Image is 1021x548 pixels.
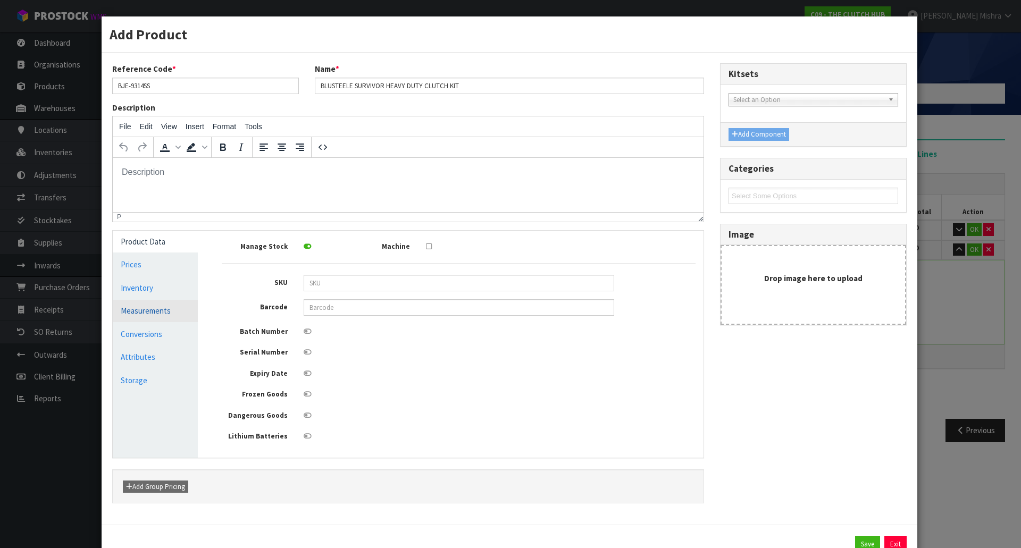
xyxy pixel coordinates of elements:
[214,344,295,358] label: Serial Number
[113,346,198,368] a: Attributes
[694,213,704,222] div: Resize
[315,63,339,74] label: Name
[214,428,295,442] label: Lithium Batteries
[273,138,291,156] button: Align center
[214,366,295,379] label: Expiry Date
[729,230,898,240] h3: Image
[112,78,299,94] input: Reference Code
[115,138,133,156] button: Undo
[113,277,198,299] a: Inventory
[214,324,295,337] label: Batch Number
[123,480,188,493] button: Add Group Pricing
[214,275,295,288] label: SKU
[315,78,704,94] input: Name
[214,299,295,313] label: Barcode
[304,299,614,316] input: Barcode
[255,138,273,156] button: Align left
[113,300,198,322] a: Measurements
[161,122,177,131] span: View
[729,164,898,174] h3: Categories
[729,128,789,141] button: Add Component
[113,254,198,275] a: Prices
[304,275,614,291] input: SKU
[113,323,198,345] a: Conversions
[113,158,704,212] iframe: Rich Text Area. Press ALT-0 for help.
[113,231,198,252] a: Product Data
[764,273,863,283] strong: Drop image here to upload
[729,69,898,79] h3: Kitsets
[112,63,176,74] label: Reference Code
[113,369,198,391] a: Storage
[182,138,209,156] div: Background color
[140,122,153,131] span: Edit
[314,138,332,156] button: Source code
[156,138,182,156] div: Text color
[119,122,131,131] span: File
[110,24,909,44] h3: Add Product
[214,408,295,421] label: Dangerous Goods
[213,122,236,131] span: Format
[214,239,295,252] label: Manage Stock
[214,138,232,156] button: Bold
[186,122,204,131] span: Insert
[214,386,295,400] label: Frozen Goods
[232,138,250,156] button: Italic
[733,94,884,106] span: Select an Option
[117,213,121,221] div: p
[245,122,262,131] span: Tools
[133,138,151,156] button: Redo
[336,239,417,252] label: Machine
[291,138,309,156] button: Align right
[112,102,155,113] label: Description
